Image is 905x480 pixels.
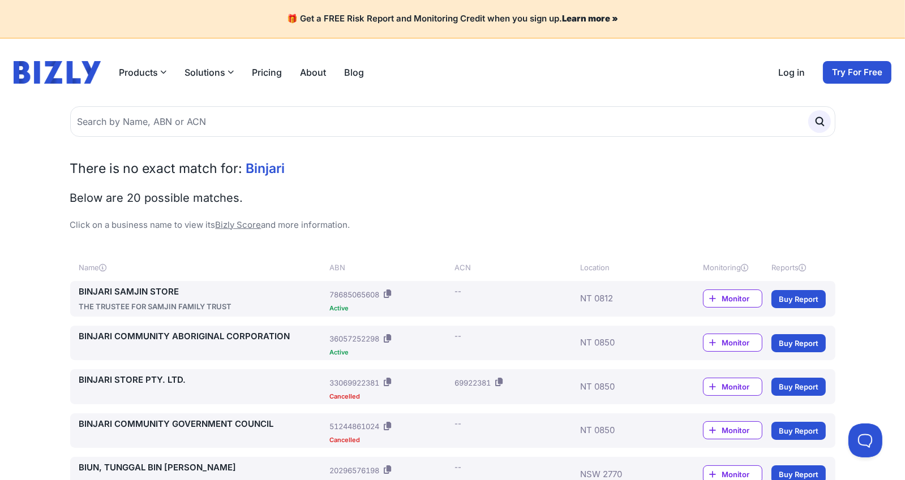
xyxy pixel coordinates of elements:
a: BINJARI COMMUNITY GOVERNMENT COUNCIL [79,418,325,431]
span: Monitor [722,337,762,348]
button: Solutions [185,66,234,79]
a: BINJARI COMMUNITY ABORIGINAL CORPORATION [79,330,325,343]
input: Search by Name, ABN or ACN [70,106,835,137]
h4: 🎁 Get a FREE Risk Report and Monitoring Credit when you sign up. [14,14,891,24]
a: Pricing [252,66,282,79]
div: 51244861024 [329,421,379,432]
div: ABN [329,262,450,273]
a: Monitor [703,334,762,352]
span: Monitor [722,381,762,392]
a: Monitor [703,289,762,308]
a: Try For Free [823,61,891,84]
div: Name [79,262,325,273]
div: THE TRUSTEE FOR SAMJIN FAMILY TRUST [79,301,325,312]
div: -- [454,418,461,429]
span: Monitor [722,469,762,480]
a: Blog [344,66,364,79]
a: BINJARI STORE PTY. LTD. [79,374,325,387]
a: Learn more » [562,13,618,24]
a: BINJARI SAMJIN STORE [79,286,325,299]
a: BIUN, TUNGGAL BIN [PERSON_NAME] [79,461,325,474]
div: 78685065608 [329,289,379,300]
a: Buy Report [771,422,826,440]
div: NT 0850 [580,374,670,400]
div: Monitoring [703,262,762,273]
iframe: Toggle Customer Support [848,423,882,457]
div: -- [454,461,461,473]
a: Buy Report [771,334,826,352]
div: 36057252298 [329,333,379,344]
a: Monitor [703,378,762,396]
div: Cancelled [329,437,450,443]
button: Products [119,66,166,79]
span: Binjari [246,161,285,176]
p: Click on a business name to view its and more information. [70,219,835,232]
div: -- [454,286,461,297]
div: Reports [771,262,826,273]
span: Monitor [722,293,762,304]
span: Monitor [722,425,762,436]
div: ACN [454,262,575,273]
div: 69922381 [454,377,491,388]
div: NT 0850 [580,418,670,444]
div: NT 0812 [580,286,670,312]
span: Below are 20 possible matches. [70,191,243,205]
a: Monitor [703,421,762,439]
div: Active [329,305,450,312]
div: 20296576198 [329,465,379,476]
div: -- [454,330,461,341]
a: Log in [778,66,805,79]
a: About [300,66,326,79]
div: 33069922381 [329,377,379,388]
div: NT 0850 [580,330,670,356]
div: Location [580,262,670,273]
a: Buy Report [771,290,826,308]
a: Bizly Score [216,219,261,230]
a: Buy Report [771,378,826,396]
div: Active [329,349,450,356]
div: Cancelled [329,393,450,400]
span: There is no exact match for: [70,161,243,176]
